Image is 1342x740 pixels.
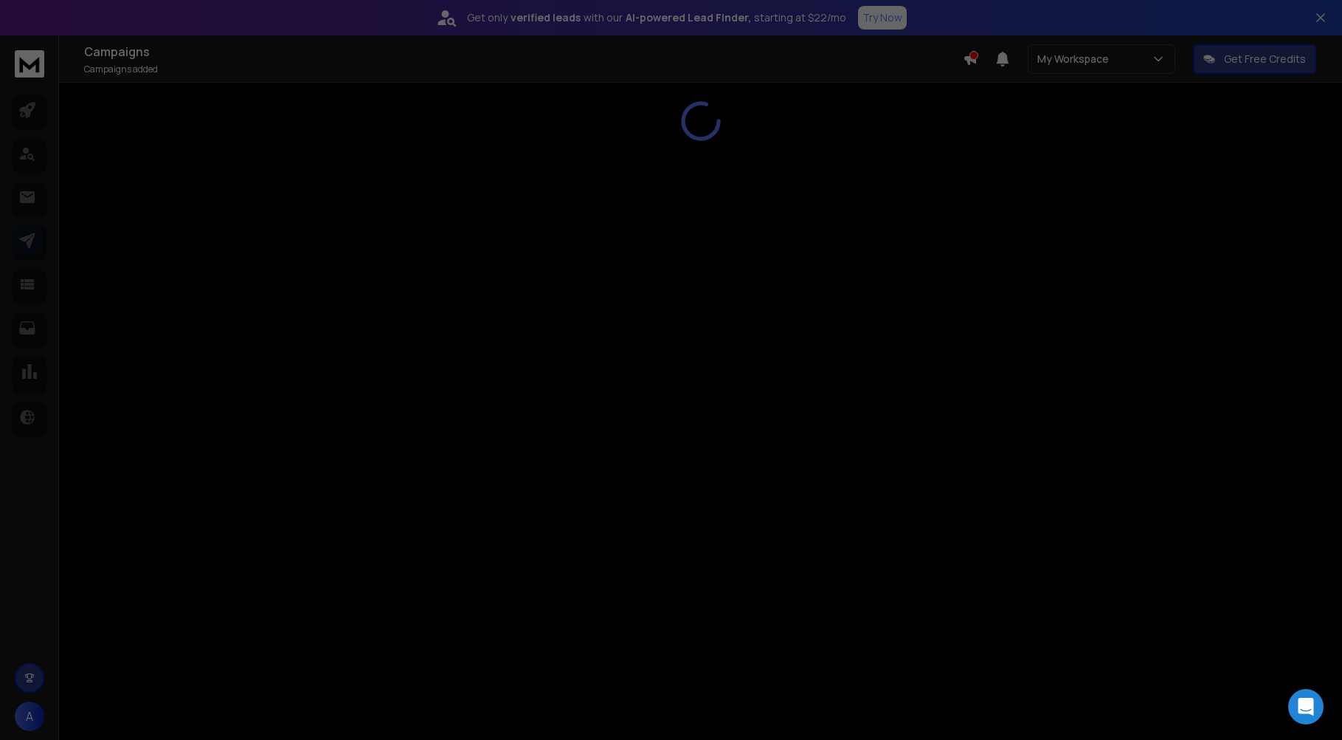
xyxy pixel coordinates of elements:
[467,10,846,25] p: Get only with our starting at $22/mo
[84,43,963,61] h1: Campaigns
[1224,52,1306,66] p: Get Free Credits
[1288,689,1324,724] div: Open Intercom Messenger
[15,702,44,731] button: A
[15,50,44,78] img: logo
[84,64,963,75] p: Campaigns added
[862,10,902,25] p: Try Now
[1193,44,1316,74] button: Get Free Credits
[858,6,907,30] button: Try Now
[1037,52,1115,66] p: My Workspace
[511,10,581,25] strong: verified leads
[626,10,751,25] strong: AI-powered Lead Finder,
